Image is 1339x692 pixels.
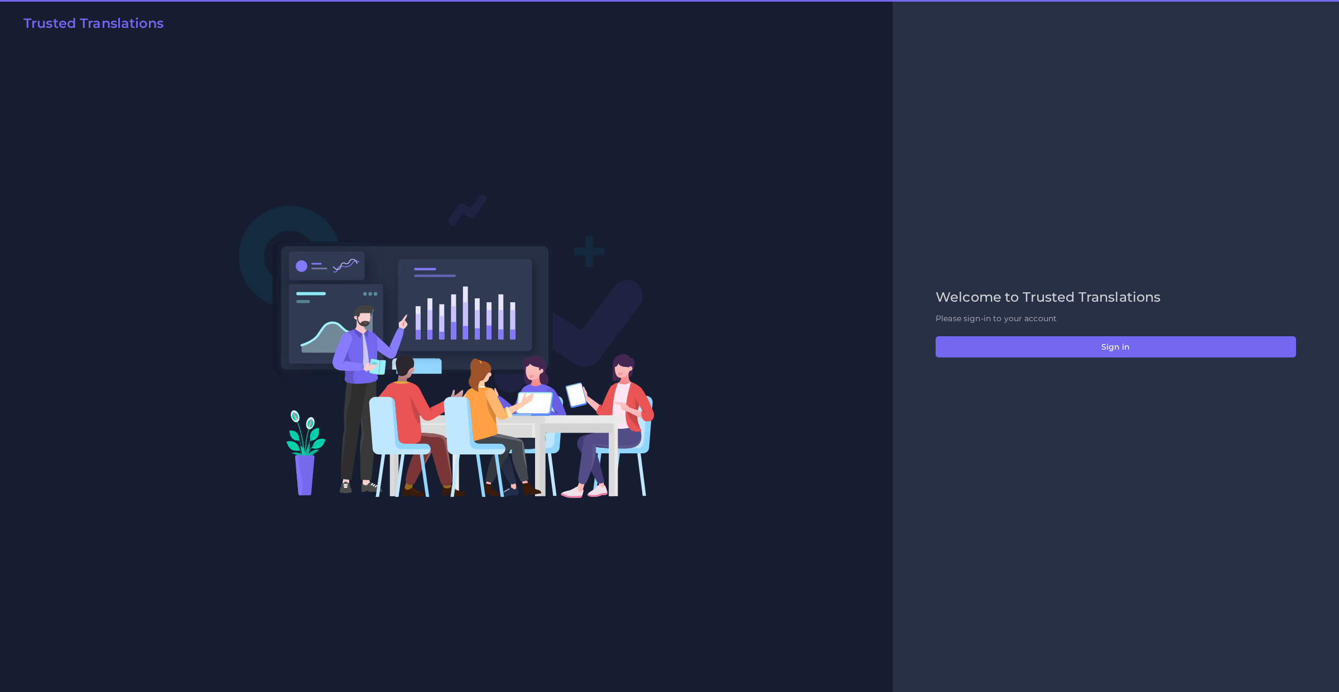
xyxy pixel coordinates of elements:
[238,193,655,499] img: Login V2
[936,313,1296,325] p: Please sign-in to your account
[936,289,1296,306] h2: Welcome to Trusted Translations
[16,16,163,36] a: Trusted Translations
[23,16,163,32] h2: Trusted Translations
[936,336,1296,357] button: Sign in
